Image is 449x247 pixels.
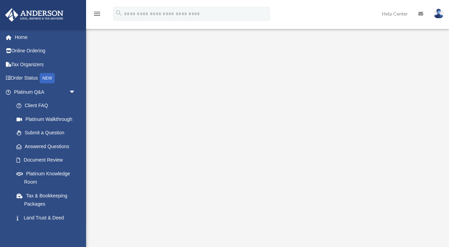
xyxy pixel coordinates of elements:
[10,126,86,140] a: Submit a Question
[10,112,83,126] a: Platinum Walkthrough
[93,38,440,231] iframe: <span data-mce-type="bookmark" style="display: inline-block; width: 0px; overflow: hidden; line-h...
[10,211,86,233] a: Land Trust & Deed Forum
[5,85,86,99] a: Platinum Q&Aarrow_drop_down
[5,71,86,85] a: Order StatusNEW
[10,167,86,189] a: Platinum Knowledge Room
[10,140,86,153] a: Answered Questions
[69,85,83,99] span: arrow_drop_down
[3,8,65,22] img: Anderson Advisors Platinum Portal
[5,30,86,44] a: Home
[93,12,101,18] a: menu
[5,58,86,71] a: Tax Organizers
[40,73,55,83] div: NEW
[10,153,86,167] a: Document Review
[5,44,86,58] a: Online Ordering
[115,9,123,17] i: search
[10,99,86,113] a: Client FAQ
[93,10,101,18] i: menu
[434,9,444,19] img: User Pic
[10,189,86,211] a: Tax & Bookkeeping Packages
